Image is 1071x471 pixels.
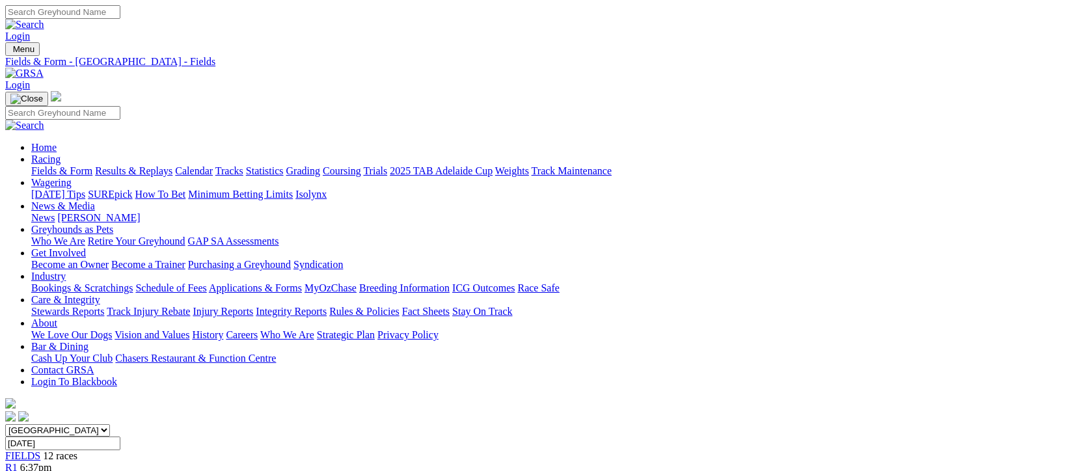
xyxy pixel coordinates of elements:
[135,189,186,200] a: How To Bet
[452,282,515,293] a: ICG Outcomes
[31,353,1066,364] div: Bar & Dining
[5,42,40,56] button: Toggle navigation
[31,282,133,293] a: Bookings & Scratchings
[43,450,77,461] span: 12 races
[5,398,16,409] img: logo-grsa-white.png
[188,259,291,270] a: Purchasing a Greyhound
[295,189,327,200] a: Isolynx
[51,91,61,101] img: logo-grsa-white.png
[5,31,30,42] a: Login
[5,450,40,461] a: FIELDS
[5,92,48,106] button: Toggle navigation
[215,165,243,176] a: Tracks
[5,411,16,422] img: facebook.svg
[5,106,120,120] input: Search
[31,247,86,258] a: Get Involved
[175,165,213,176] a: Calendar
[305,282,357,293] a: MyOzChase
[293,259,343,270] a: Syndication
[377,329,439,340] a: Privacy Policy
[5,68,44,79] img: GRSA
[31,224,113,235] a: Greyhounds as Pets
[31,306,104,317] a: Stewards Reports
[31,294,100,305] a: Care & Integrity
[246,165,284,176] a: Statistics
[31,353,113,364] a: Cash Up Your Club
[317,329,375,340] a: Strategic Plan
[31,142,57,153] a: Home
[31,200,95,211] a: News & Media
[517,282,559,293] a: Race Safe
[31,165,1066,177] div: Racing
[286,165,320,176] a: Grading
[31,212,55,223] a: News
[452,306,512,317] a: Stay On Track
[31,165,92,176] a: Fields & Form
[31,212,1066,224] div: News & Media
[495,165,529,176] a: Weights
[88,235,185,247] a: Retire Your Greyhound
[13,44,34,54] span: Menu
[329,306,400,317] a: Rules & Policies
[226,329,258,340] a: Careers
[5,5,120,19] input: Search
[31,329,1066,341] div: About
[135,282,206,293] a: Schedule of Fees
[188,235,279,247] a: GAP SA Assessments
[192,329,223,340] a: History
[31,341,88,352] a: Bar & Dining
[359,282,450,293] a: Breeding Information
[31,364,94,375] a: Contact GRSA
[107,306,190,317] a: Track Injury Rebate
[31,376,117,387] a: Login To Blackbook
[31,189,1066,200] div: Wagering
[31,189,85,200] a: [DATE] Tips
[209,282,302,293] a: Applications & Forms
[5,56,1066,68] a: Fields & Form - [GEOGRAPHIC_DATA] - Fields
[31,259,1066,271] div: Get Involved
[18,411,29,422] img: twitter.svg
[532,165,612,176] a: Track Maintenance
[5,19,44,31] img: Search
[5,79,30,90] a: Login
[31,317,57,329] a: About
[31,282,1066,294] div: Industry
[193,306,253,317] a: Injury Reports
[88,189,132,200] a: SUREpick
[323,165,361,176] a: Coursing
[188,189,293,200] a: Minimum Betting Limits
[31,329,112,340] a: We Love Our Dogs
[390,165,493,176] a: 2025 TAB Adelaide Cup
[31,235,85,247] a: Who We Are
[95,165,172,176] a: Results & Replays
[402,306,450,317] a: Fact Sheets
[31,235,1066,247] div: Greyhounds as Pets
[10,94,43,104] img: Close
[31,306,1066,317] div: Care & Integrity
[363,165,387,176] a: Trials
[115,353,276,364] a: Chasers Restaurant & Function Centre
[57,212,140,223] a: [PERSON_NAME]
[31,271,66,282] a: Industry
[31,259,109,270] a: Become an Owner
[31,154,61,165] a: Racing
[260,329,314,340] a: Who We Are
[5,120,44,131] img: Search
[5,437,120,450] input: Select date
[115,329,189,340] a: Vision and Values
[256,306,327,317] a: Integrity Reports
[111,259,185,270] a: Become a Trainer
[31,177,72,188] a: Wagering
